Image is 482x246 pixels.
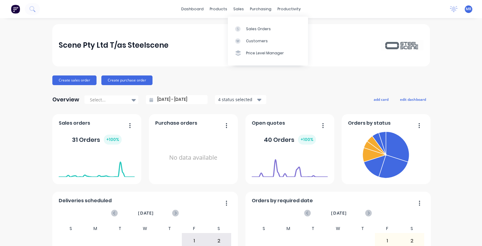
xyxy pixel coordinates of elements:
[52,75,97,85] button: Create sales order
[11,5,20,14] img: Factory
[72,135,122,145] div: 31 Orders
[301,224,326,233] div: T
[274,5,304,14] div: productivity
[228,35,308,47] a: Customers
[466,6,471,12] span: MR
[155,120,197,127] span: Purchase orders
[138,210,154,216] span: [DATE]
[252,120,285,127] span: Open quotes
[215,95,266,104] button: 4 status selected
[251,224,276,233] div: S
[246,38,268,44] div: Customers
[370,95,392,103] button: add card
[58,224,83,233] div: S
[246,26,271,32] div: Sales Orders
[399,224,424,233] div: S
[396,95,430,103] button: edit dashboard
[108,224,133,233] div: T
[381,40,423,50] img: Scene Pty Ltd T/as Steelscene
[264,135,316,145] div: 40 Orders
[247,5,274,14] div: purchasing
[182,224,207,233] div: F
[228,47,308,59] a: Price Level Manager
[218,96,256,103] div: 4 status selected
[207,5,230,14] div: products
[178,5,207,14] a: dashboard
[133,224,157,233] div: W
[375,224,400,233] div: F
[331,210,347,216] span: [DATE]
[350,224,375,233] div: T
[59,39,169,51] div: Scene Pty Ltd T/as Steelscene
[52,94,79,106] div: Overview
[104,135,122,145] div: + 100 %
[326,224,350,233] div: W
[348,120,391,127] span: Orders by status
[228,23,308,35] a: Sales Orders
[206,224,231,233] div: S
[59,120,90,127] span: Sales orders
[276,224,301,233] div: M
[101,75,152,85] button: Create purchase order
[298,135,316,145] div: + 100 %
[157,224,182,233] div: T
[230,5,247,14] div: sales
[246,50,284,56] div: Price Level Manager
[83,224,108,233] div: M
[155,129,231,186] div: No data available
